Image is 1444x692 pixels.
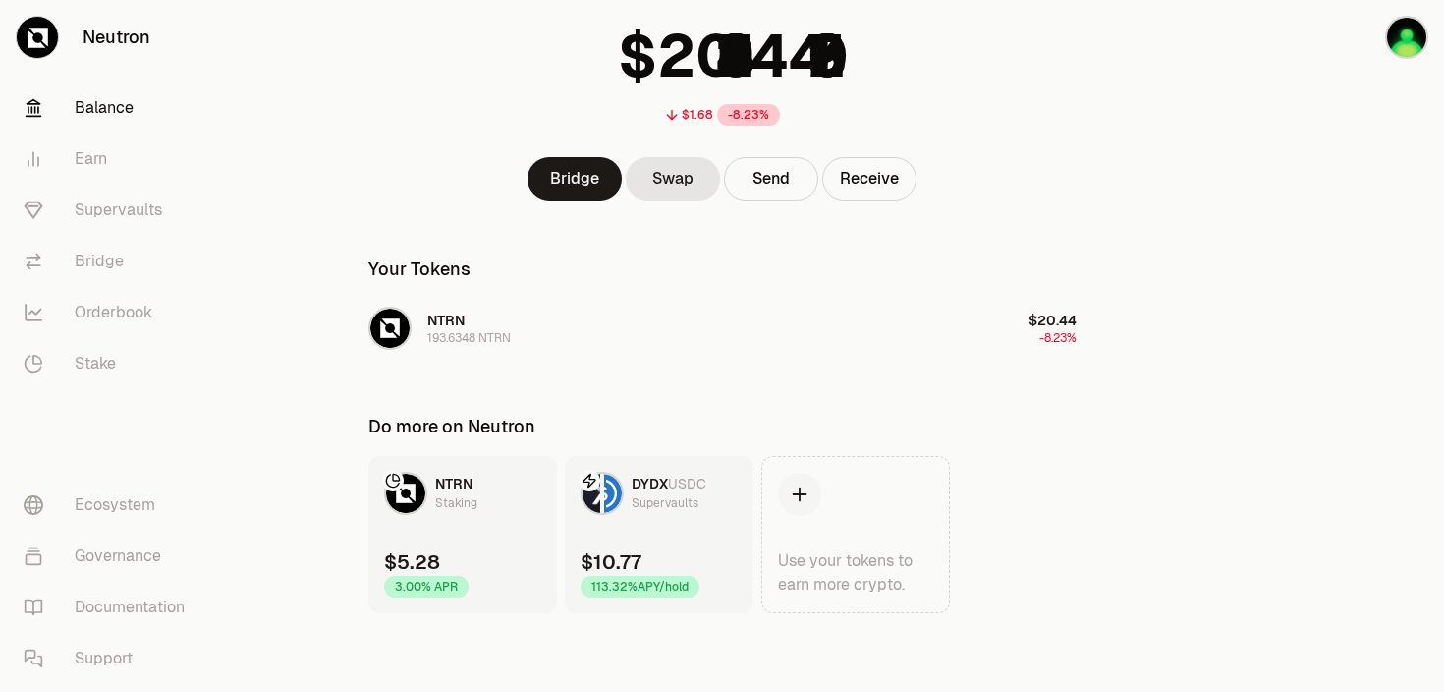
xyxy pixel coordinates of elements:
a: Support [8,633,212,684]
a: Governance [8,531,212,582]
button: NTRN LogoNTRN193.6348 NTRN$20.44-8.23% [357,299,1088,358]
a: Bridge [528,157,622,201]
div: 113.32% APY/hold [581,576,699,598]
img: DYDX Logo [583,474,600,513]
a: Use your tokens to earn more crypto. [761,456,950,613]
span: -8.23% [1039,330,1077,346]
a: Documentation [8,582,212,633]
div: 193.6348 NTRN [427,330,511,346]
a: Supervaults [8,185,212,236]
span: USDC [668,475,706,492]
a: Swap [626,157,720,201]
div: Supervaults [632,493,698,513]
div: Your Tokens [368,256,471,283]
img: NFT [1387,18,1426,57]
div: $10.77 [581,548,641,576]
img: USDC Logo [604,474,622,513]
a: Ecosystem [8,480,212,531]
a: NTRN LogoNTRNStaking$5.283.00% APR [368,456,557,613]
img: NTRN Logo [386,474,425,513]
a: Balance [8,83,212,134]
span: NTRN [427,312,465,329]
img: NTRN Logo [370,309,410,348]
div: -8.23% [717,104,780,126]
div: Use your tokens to earn more crypto. [778,549,933,597]
span: $20.44 [1028,312,1077,329]
span: DYDX [632,475,668,492]
div: Staking [435,493,477,513]
div: $5.28 [384,548,440,576]
span: NTRN [435,475,472,492]
div: Do more on Neutron [368,413,535,440]
button: Send [724,157,818,201]
a: DYDX LogoUSDC LogoDYDXUSDCSupervaults$10.77113.32%APY/hold [565,456,753,613]
a: Stake [8,338,212,389]
a: Orderbook [8,287,212,338]
div: 3.00% APR [384,576,469,598]
button: Receive [822,157,916,201]
a: Earn [8,134,212,185]
div: $1.68 [682,107,713,123]
a: Bridge [8,236,212,287]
